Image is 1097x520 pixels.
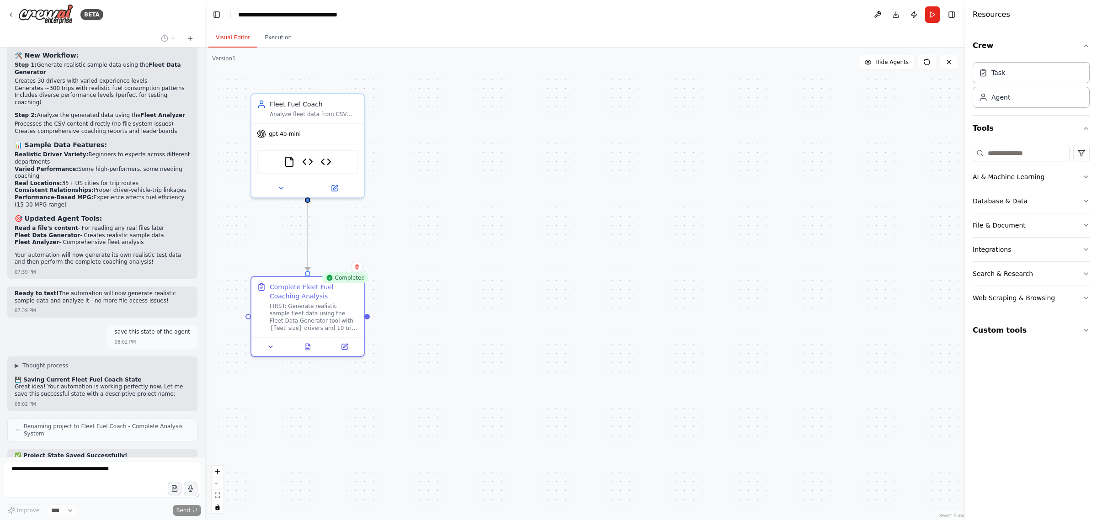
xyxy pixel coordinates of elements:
p: The automation will now generate realistic sample data and analyze it - no more file access issues! [15,290,190,304]
button: ▶Thought process [15,362,68,369]
strong: Performance-Based MPG: [15,194,93,201]
button: Upload files [168,482,181,495]
div: Crew [973,58,1090,115]
img: Fleet Analyzer [302,156,313,167]
button: Hide left sidebar [210,8,223,21]
li: Proper driver-vehicle-trip linkages [15,187,190,194]
div: CompletedComplete Fleet Fuel Coaching AnalysisFIRST: Generate realistic sample fleet data using t... [250,276,365,357]
div: Tools [973,141,1090,318]
strong: Fleet Analyzer [15,239,59,245]
button: Send [173,505,201,516]
strong: Fleet Analyzer [141,112,185,118]
button: Search & Research [973,262,1090,286]
button: Hide Agents [859,55,914,69]
strong: Varied Performance: [15,166,78,172]
li: Beginners to experts across different departments [15,151,190,165]
div: Analyze fleet data from CSV files, score driver performance, provide personalized coaching recomm... [270,111,358,118]
li: - Creates realistic sample data [15,232,190,239]
li: - Comprehensive fleet analysis [15,239,190,246]
li: 35+ US cities for trip routes [15,180,190,187]
div: Database & Data [973,196,1028,206]
div: AI & Machine Learning [973,172,1044,181]
button: toggle interactivity [212,501,224,513]
button: fit view [212,489,224,501]
div: Completed [322,272,368,283]
textarea: To enrich screen reader interactions, please activate Accessibility in Grammarly extension settings [4,461,201,498]
button: Hide right sidebar [945,8,958,21]
strong: 🛠️ New Workflow: [15,52,79,59]
span: ▶ [15,362,19,369]
p: Your automation will now generate its own realistic test data and then perform the complete coach... [15,252,190,266]
button: zoom out [212,478,224,489]
div: File & Document [973,221,1026,230]
span: Hide Agents [875,58,909,66]
span: Send [176,507,190,514]
div: 08:02 PM [115,339,136,345]
div: Web Scraping & Browsing [973,293,1055,302]
strong: Ready to test! [15,290,59,297]
div: Fleet Fuel CoachAnalyze fleet data from CSV files, score driver performance, provide personalized... [250,93,365,198]
button: Start a new chat [183,33,197,44]
img: FileReadTool [284,156,295,167]
div: 07:39 PM [15,307,36,314]
button: AI & Machine Learning [973,165,1090,189]
li: Generates ~300 trips with realistic fuel consumption patterns [15,85,190,92]
strong: Step 1: [15,62,37,68]
button: Open in side panel [309,183,360,194]
li: - For reading any real files later [15,225,190,232]
li: Includes diverse performance levels (perfect for testing coaching) [15,92,190,106]
h4: Resources [973,9,1010,20]
strong: ✅ Project State Saved Successfully! [15,452,128,459]
button: Click to speak your automation idea [184,482,197,495]
button: Switch to previous chat [157,33,179,44]
button: View output [288,341,327,352]
div: FIRST: Generate realistic sample fleet data using the Fleet Data Generator tool with {fleet_size}... [270,302,358,332]
p: save this state of the agent [115,329,190,336]
button: Integrations [973,238,1090,261]
strong: Read a file's content [15,225,78,231]
span: Renaming project to Fleet Fuel Coach - Complete Analysis System [24,423,190,437]
p: Analyze the generated data using the [15,112,190,119]
span: Improve [17,507,39,514]
li: Experience affects fuel efficiency (15-30 MPG range) [15,194,190,208]
div: Task [991,68,1005,77]
li: Processes the CSV content directly (no file system issues) [15,121,190,128]
li: Creates 30 drivers with varied experience levels [15,78,190,85]
div: Agent [991,93,1010,102]
button: Tools [973,116,1090,141]
span: Thought process [22,362,68,369]
div: 08:02 PM [15,401,36,408]
strong: Fleet Data Generator [15,62,181,75]
button: Visual Editor [208,28,257,48]
strong: Realistic Driver Variety: [15,151,88,158]
div: 07:39 PM [15,269,36,276]
li: Some high-performers, some needing coaching [15,166,190,180]
button: Custom tools [973,318,1090,343]
button: Web Scraping & Browsing [973,286,1090,310]
p: Great idea! Your automation is working perfectly now. Let me save this successful state with a de... [15,383,190,398]
div: BETA [80,9,103,20]
strong: Real Locations: [15,180,62,186]
div: Version 1 [212,55,236,62]
button: Open in side panel [329,341,360,352]
div: Integrations [973,245,1011,254]
li: Creates comprehensive coaching reports and leaderboards [15,128,190,135]
div: React Flow controls [212,466,224,513]
span: gpt-4o-mini [269,130,301,138]
button: File & Document [973,213,1090,237]
div: Fleet Fuel Coach [270,100,358,109]
strong: 📊 Sample Data Features: [15,141,107,149]
button: Crew [973,33,1090,58]
strong: 🎯 Updated Agent Tools: [15,215,102,222]
strong: Fleet Data Generator [15,232,80,239]
button: Database & Data [973,189,1090,213]
button: Improve [4,504,43,516]
p: Generate realistic sample data using the [15,62,190,76]
img: Fleet Data Generator [320,156,331,167]
div: Search & Research [973,269,1033,278]
a: React Flow attribution [939,513,964,518]
img: Logo [18,4,73,25]
button: Execution [257,28,299,48]
strong: Consistent Relationships: [15,187,94,193]
nav: breadcrumb [238,10,341,19]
